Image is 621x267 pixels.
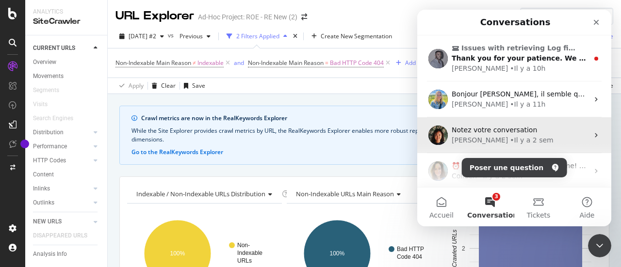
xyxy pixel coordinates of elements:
span: Accueil [12,202,36,209]
span: Aide [163,202,178,209]
div: • Il y a 10h [93,54,128,64]
div: CURRENT URLS [33,43,75,53]
div: NEW URLS [33,217,62,227]
button: and [234,58,244,67]
div: Tooltip anchor [20,140,29,148]
div: Add Filter [405,59,431,67]
button: Poser une question [45,148,150,168]
span: Non-Indexable Main Reason [115,59,191,67]
span: = [325,59,328,67]
button: Add Filter [392,57,431,69]
button: Tickets [97,178,146,217]
div: Ad-Hoc Project: ROE - RE New (2) [198,12,297,22]
text: Code 404 [397,253,422,260]
span: Indexable [197,56,224,70]
img: Profile image for Colleen [11,152,31,171]
div: and [234,59,244,67]
div: arrow-right-arrow-left [301,14,307,20]
span: Non-Indexable URLs Main Reason [296,189,394,198]
span: Indexable / Non-Indexable URLs distribution [136,189,265,198]
span: ⏰ Get Botify insights in record time! Botify users are raving about the time saved with our AI as... [34,152,434,160]
div: Crawl metrics are now in the RealKeywords Explorer [141,114,593,123]
span: Non-Indexable Main Reason [248,59,324,67]
div: Inlinks [33,184,50,194]
a: Analysis Info [33,249,100,259]
div: Performance [33,141,67,152]
a: Search Engines [33,113,83,124]
text: Non- [237,242,250,249]
div: Outlinks [33,198,54,208]
text: 2 [462,245,465,252]
div: • Il y a 2 sem [93,126,136,136]
div: Analysis Info [33,249,67,259]
a: Content [33,170,100,180]
div: URL Explorer [115,8,194,24]
button: Clear [148,78,176,94]
span: Bonjour [PERSON_NAME], il semble que Javascript ait été activé lors de votre dernière exploration... [34,80,574,88]
div: DISAPPEARED URLS [33,231,87,241]
div: Analytics [33,8,99,16]
div: Colleen [34,161,60,172]
div: • Il y a 11h [93,90,128,100]
div: times [291,31,299,41]
text: URLs [237,257,252,264]
div: SiteCrawler [33,16,99,27]
a: CURRENT URLS [33,43,91,53]
div: Save [192,81,205,90]
iframe: Intercom live chat [417,10,611,226]
div: 2 Filters Applied [236,32,279,40]
div: Visits [33,99,48,110]
span: Create New Segmentation [321,32,392,40]
a: NEW URLS [33,217,91,227]
a: HTTP Codes [33,156,91,166]
div: Overview [33,57,56,67]
span: Bad HTTP Code 404 [330,56,384,70]
span: 2025 Oct. 13th #2 [129,32,156,40]
text: Crawled URLs [451,230,458,267]
div: Movements [33,71,64,81]
button: Go to the RealKeywords Explorer [131,148,223,157]
button: Create New Segmentation [308,29,396,44]
div: [PERSON_NAME] [34,54,91,64]
a: Visits [33,99,57,110]
h4: Indexable / Non-Indexable URLs Distribution [134,186,280,202]
a: Segments [33,85,69,95]
span: Previous [176,32,203,40]
a: Inlinks [33,184,91,194]
div: Clear [161,81,176,90]
span: Conversations [50,202,105,209]
input: Find a URL [520,8,613,25]
div: Apply [129,81,144,90]
a: DISAPPEARED URLS [33,231,97,241]
span: vs [168,31,176,39]
button: 2 Filters Applied [223,29,291,44]
div: Distribution [33,127,64,138]
a: Outlinks [33,198,91,208]
button: Apply [115,78,144,94]
button: Save [180,78,205,94]
button: Previous [176,29,214,44]
text: 100% [170,250,185,257]
div: info banner [119,106,609,165]
span: ≠ [193,59,196,67]
div: [PERSON_NAME] [34,126,91,136]
img: Profile image for Jenny [11,116,31,135]
span: Tickets [110,202,133,209]
text: Bad HTTP [397,246,424,252]
span: Thank you for your patience. We will try to get back to you as soon as possible. [34,45,340,52]
div: HTTP Codes [33,156,66,166]
button: Aide [146,178,194,217]
button: [DATE] #2 [115,29,168,44]
span: Notez votre conversation [34,116,120,124]
div: Segments [33,85,59,95]
button: Conversations [49,178,97,217]
img: Profile image for Meghan [11,80,31,99]
div: While the Site Explorer provides crawl metrics by URL, the RealKeywords Explorer enables more rob... [131,126,597,144]
div: Content [33,170,54,180]
a: Performance [33,141,91,152]
div: Search Engines [33,113,73,124]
